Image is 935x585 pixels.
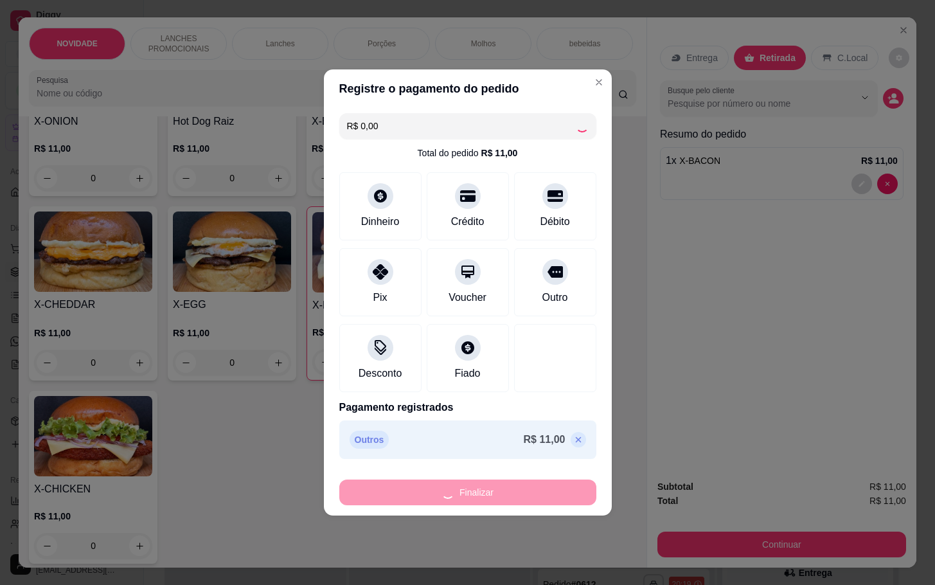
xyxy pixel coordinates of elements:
[589,72,609,93] button: Close
[451,214,485,230] div: Crédito
[576,120,589,132] div: Loading
[373,290,387,305] div: Pix
[449,290,486,305] div: Voucher
[542,290,567,305] div: Outro
[540,214,569,230] div: Débito
[418,147,518,159] div: Total do pedido
[350,431,389,449] p: Outros
[339,400,596,415] p: Pagamento registrados
[454,366,480,381] div: Fiado
[361,214,400,230] div: Dinheiro
[524,432,565,447] p: R$ 11,00
[359,366,402,381] div: Desconto
[347,113,576,139] input: Ex.: hambúrguer de cordeiro
[324,69,612,108] header: Registre o pagamento do pedido
[481,147,518,159] div: R$ 11,00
